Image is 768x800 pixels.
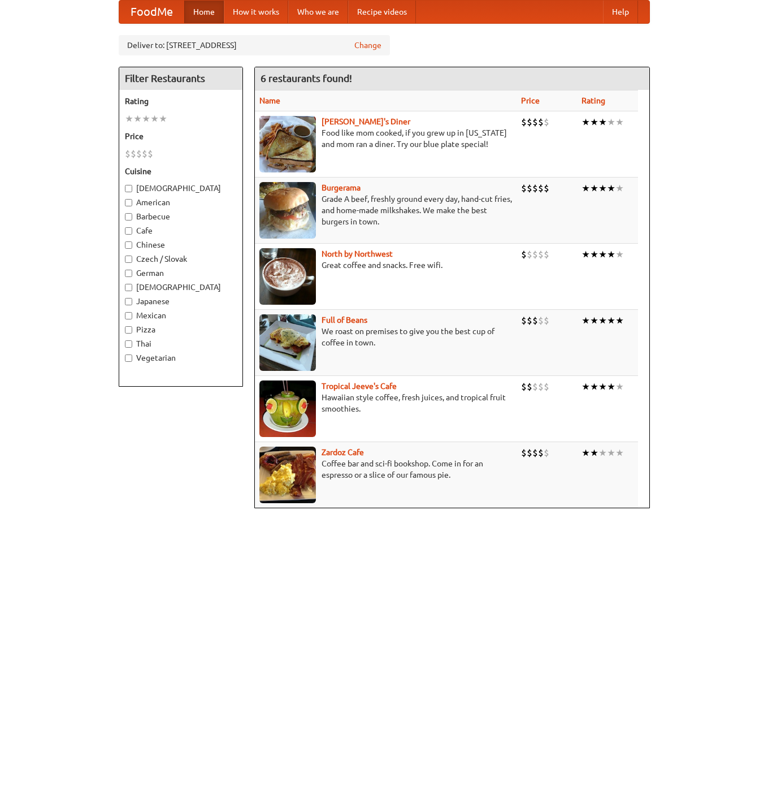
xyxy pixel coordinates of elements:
[261,73,352,84] ng-pluralize: 6 restaurants found!
[125,213,132,220] input: Barbecue
[159,113,167,125] li: ★
[615,248,624,261] li: ★
[125,256,132,263] input: Czech / Slovak
[607,248,615,261] li: ★
[125,324,237,335] label: Pizza
[322,117,410,126] a: [PERSON_NAME]'s Diner
[147,148,153,160] li: $
[607,116,615,128] li: ★
[125,354,132,362] input: Vegetarian
[354,40,381,51] a: Change
[527,182,532,194] li: $
[527,447,532,459] li: $
[259,314,316,371] img: beans.jpg
[590,314,598,327] li: ★
[119,67,242,90] h4: Filter Restaurants
[142,113,150,125] li: ★
[133,113,142,125] li: ★
[125,199,132,206] input: American
[125,185,132,192] input: [DEMOGRAPHIC_DATA]
[582,380,590,393] li: ★
[322,382,397,391] a: Tropical Jeeve's Cafe
[538,182,544,194] li: $
[582,116,590,128] li: ★
[125,312,132,319] input: Mexican
[590,447,598,459] li: ★
[532,116,538,128] li: $
[615,182,624,194] li: ★
[322,315,367,325] a: Full of Beans
[527,314,532,327] li: $
[259,193,512,227] p: Grade A beef, freshly ground every day, hand-cut fries, and home-made milkshakes. We make the bes...
[538,116,544,128] li: $
[615,116,624,128] li: ★
[259,96,280,105] a: Name
[521,248,527,261] li: $
[590,380,598,393] li: ★
[125,225,237,236] label: Cafe
[125,96,237,107] h5: Rating
[259,116,316,172] img: sallys.jpg
[582,182,590,194] li: ★
[184,1,224,23] a: Home
[544,248,549,261] li: $
[538,248,544,261] li: $
[527,380,532,393] li: $
[259,458,512,481] p: Coffee bar and sci-fi bookshop. Come in for an espresso or a slice of our famous pie.
[521,116,527,128] li: $
[125,338,237,349] label: Thai
[259,392,512,414] p: Hawaiian style coffee, fresh juices, and tropical fruit smoothies.
[521,314,527,327] li: $
[125,148,131,160] li: $
[598,447,607,459] li: ★
[598,314,607,327] li: ★
[259,326,512,348] p: We roast on premises to give you the best cup of coffee in town.
[607,380,615,393] li: ★
[532,380,538,393] li: $
[322,249,393,258] a: North by Northwest
[125,352,237,364] label: Vegetarian
[582,314,590,327] li: ★
[125,113,133,125] li: ★
[544,314,549,327] li: $
[348,1,416,23] a: Recipe videos
[259,182,316,239] img: burgerama.jpg
[259,248,316,305] img: north.jpg
[125,166,237,177] h5: Cuisine
[521,96,540,105] a: Price
[582,248,590,261] li: ★
[590,116,598,128] li: ★
[125,267,237,279] label: German
[615,447,624,459] li: ★
[598,248,607,261] li: ★
[590,248,598,261] li: ★
[125,270,132,277] input: German
[125,227,132,235] input: Cafe
[532,248,538,261] li: $
[607,182,615,194] li: ★
[598,380,607,393] li: ★
[322,183,361,192] b: Burgerama
[582,447,590,459] li: ★
[603,1,638,23] a: Help
[598,182,607,194] li: ★
[521,380,527,393] li: $
[544,447,549,459] li: $
[125,310,237,321] label: Mexican
[259,260,512,271] p: Great coffee and snacks. Free wifi.
[125,197,237,208] label: American
[322,448,364,457] a: Zardoz Cafe
[125,298,132,305] input: Japanese
[125,239,237,250] label: Chinese
[125,282,237,293] label: [DEMOGRAPHIC_DATA]
[131,148,136,160] li: $
[532,447,538,459] li: $
[150,113,159,125] li: ★
[521,182,527,194] li: $
[224,1,288,23] a: How it works
[259,380,316,437] img: jeeves.jpg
